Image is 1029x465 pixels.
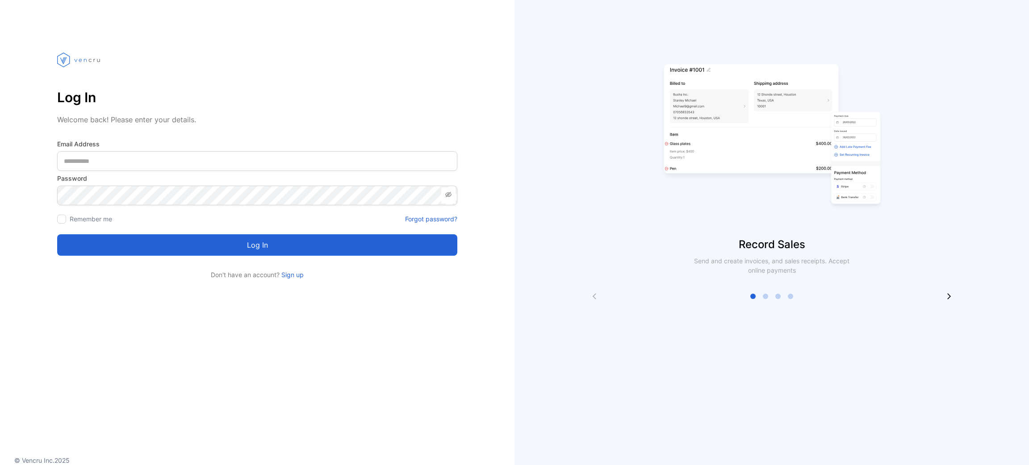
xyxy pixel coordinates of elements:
p: Welcome back! Please enter your details. [57,114,457,125]
p: Don't have an account? [57,270,457,279]
a: Forgot password? [405,214,457,224]
img: vencru logo [57,36,102,84]
a: Sign up [280,271,304,278]
p: Log In [57,87,457,108]
label: Email Address [57,139,457,149]
label: Password [57,174,457,183]
button: Log in [57,234,457,256]
p: Record Sales [514,237,1029,253]
p: Send and create invoices, and sales receipts. Accept online payments [686,256,857,275]
label: Remember me [70,215,112,223]
img: slider image [660,36,883,237]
